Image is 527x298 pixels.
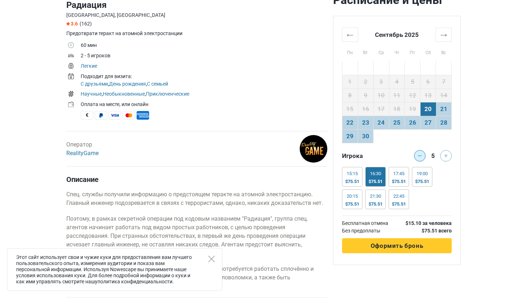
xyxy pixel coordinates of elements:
img: Star [66,22,70,25]
td: 13 [420,88,436,102]
p: Поэтому, в рамках секретной операции под кодовым названием "Радиация", группа спец. агентов начин... [66,215,327,258]
div: 17:45 [392,171,406,177]
th: Пн [342,42,358,61]
div: Оплата на месте, или онлайн [81,101,327,108]
td: 3 [374,75,389,88]
td: 2 - 5 игроков [81,51,327,62]
td: 27 [420,116,436,129]
th: $15.10 за человека [397,220,452,227]
th: Чт [389,42,405,61]
td: 26 [405,116,421,129]
div: Оператор [66,140,99,158]
div: Игрока [339,150,397,162]
td: 7 [436,75,452,88]
a: С друзьями [81,81,108,87]
span: MasterCard [123,111,135,120]
span: PayPal [95,111,107,120]
th: Сб [420,42,436,61]
div: Этот сайт использует свои и чужие куки для предоставления вам лучшего пользовательского опыта, из... [7,248,222,291]
th: Вс [436,42,452,61]
td: 20 [420,102,436,116]
a: RealityGame [66,150,99,157]
div: $75.51 [369,201,383,207]
div: $75.51 [369,179,383,184]
div: 22:45 [392,193,406,199]
div: Предотврати теракт на атомной электростанции [66,30,327,37]
a: Приключенческие [146,91,189,97]
h4: Описание [66,175,327,184]
button: Оформить бронь [342,238,452,253]
button: Close [208,256,215,262]
div: 16:30 [369,171,383,177]
td: 17 [374,102,389,116]
div: 5 [429,150,437,160]
td: 9 [358,88,374,102]
p: Спец. службы получили информацию о предстоящем теракте на атомной электростанцию. Главный инженер... [66,190,327,207]
a: Научные [81,91,102,97]
td: 29 [342,129,358,143]
td: 22 [342,116,358,129]
td: 15 [342,102,358,116]
td: 28 [436,116,452,129]
td: 14 [436,88,452,102]
span: Наличные [81,111,93,120]
span: American Express [137,111,149,120]
td: 10 [374,88,389,102]
td: 25 [389,116,405,129]
div: Подходит для визита: [81,73,327,80]
div: 19:00 [415,171,429,177]
div: 21:30 [369,193,383,199]
div: [GEOGRAPHIC_DATA], [GEOGRAPHIC_DATA] [66,11,327,19]
a: День рождения [109,81,146,87]
th: ← [342,28,358,42]
span: 3.6 [66,21,78,27]
td: 19 [405,102,421,116]
td: 5 [405,75,421,88]
td: 24 [374,116,389,129]
div: $75.51 [415,179,429,184]
span: Оформить бронь [371,242,423,249]
div: $75.51 [392,179,406,184]
th: Вт [358,42,374,61]
th: Ср [374,42,389,61]
td: 4 [389,75,405,88]
td: 6 [420,75,436,88]
td: 30 [358,129,374,143]
th: Сентябрь 2025 [358,28,436,42]
div: $75.51 [345,179,359,184]
td: , , [81,72,327,90]
td: 11 [389,88,405,102]
a: Необыкновенные [103,91,145,97]
td: 16 [358,102,374,116]
td: 12 [405,88,421,102]
td: 2 [358,75,374,88]
td: 8 [342,88,358,102]
td: 60 мин [81,41,327,51]
span: Visa [109,111,121,120]
div: 20:15 [345,193,359,199]
td: 23 [358,116,374,129]
div: $75.51 [345,201,359,207]
span: (162) [80,21,92,27]
td: 18 [389,102,405,116]
a: Легкие [81,63,97,69]
img: d6baf65e0b240ce1l.png [300,135,327,163]
div: $75.51 [392,201,406,207]
td: , , [81,90,327,100]
th: Пт [405,42,421,61]
th: → [436,28,452,42]
td: 21 [436,102,452,116]
td: Бесплатная отмена [342,220,397,227]
a: С семьей [147,81,168,87]
div: 15:15 [345,171,359,177]
th: $75.51 всего [397,227,452,235]
td: Без предоплаты [342,227,397,235]
td: 1 [342,75,358,88]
